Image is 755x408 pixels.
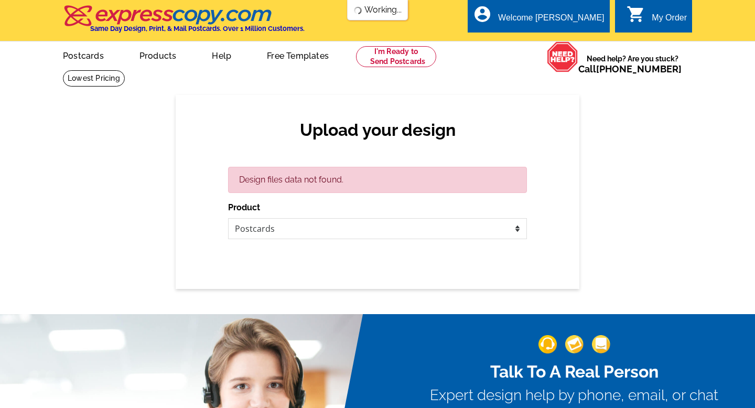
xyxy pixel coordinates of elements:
[354,6,362,15] img: loading...
[430,386,718,404] h3: Expert design help by phone, email, or chat
[250,42,346,67] a: Free Templates
[627,5,645,24] i: shopping_cart
[592,335,610,353] img: support-img-3_1.png
[123,42,193,67] a: Products
[538,335,557,353] img: support-img-1.png
[627,12,687,25] a: shopping_cart My Order
[228,167,527,193] div: Design files data not found.
[578,63,682,74] span: Call
[46,42,121,67] a: Postcards
[239,120,516,140] h2: Upload your design
[473,5,492,24] i: account_circle
[63,13,305,33] a: Same Day Design, Print, & Mail Postcards. Over 1 Million Customers.
[578,53,687,74] span: Need help? Are you stuck?
[430,362,718,382] h2: Talk To A Real Person
[228,201,260,214] label: Product
[652,13,687,28] div: My Order
[90,25,305,33] h4: Same Day Design, Print, & Mail Postcards. Over 1 Million Customers.
[596,63,682,74] a: [PHONE_NUMBER]
[195,42,248,67] a: Help
[565,335,584,353] img: support-img-2.png
[547,41,578,72] img: help
[498,13,604,28] div: Welcome [PERSON_NAME]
